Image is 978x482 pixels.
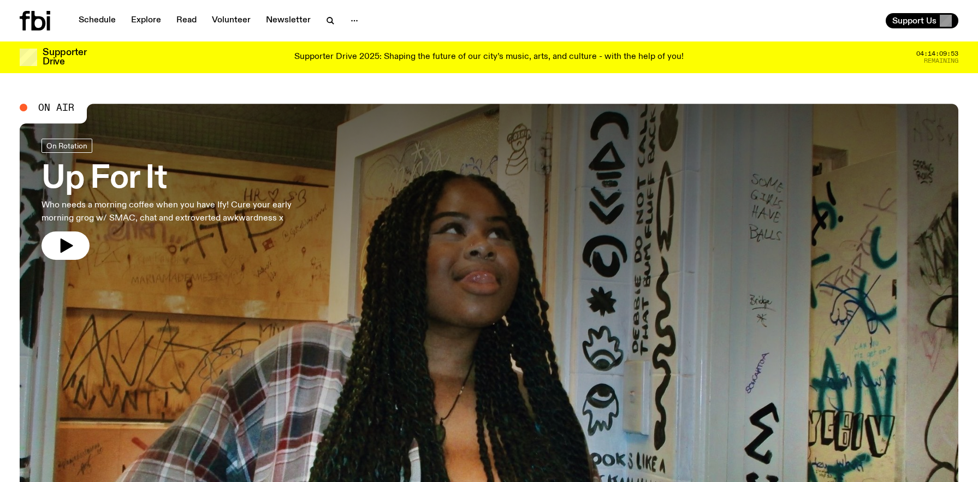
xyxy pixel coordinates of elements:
a: Newsletter [259,13,317,28]
p: Supporter Drive 2025: Shaping the future of our city’s music, arts, and culture - with the help o... [294,52,684,62]
span: Remaining [924,58,958,64]
span: On Air [38,103,74,112]
a: Read [170,13,203,28]
h3: Supporter Drive [43,48,86,67]
a: Volunteer [205,13,257,28]
span: Support Us [892,16,936,26]
button: Support Us [886,13,958,28]
span: On Rotation [46,141,87,150]
a: Schedule [72,13,122,28]
h3: Up For It [42,164,321,194]
a: Explore [125,13,168,28]
span: 04:14:09:53 [916,51,958,57]
a: On Rotation [42,139,92,153]
p: Who needs a morning coffee when you have Ify! Cure your early morning grog w/ SMAC, chat and extr... [42,199,321,225]
a: Up For ItWho needs a morning coffee when you have Ify! Cure your early morning grog w/ SMAC, chat... [42,139,321,260]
